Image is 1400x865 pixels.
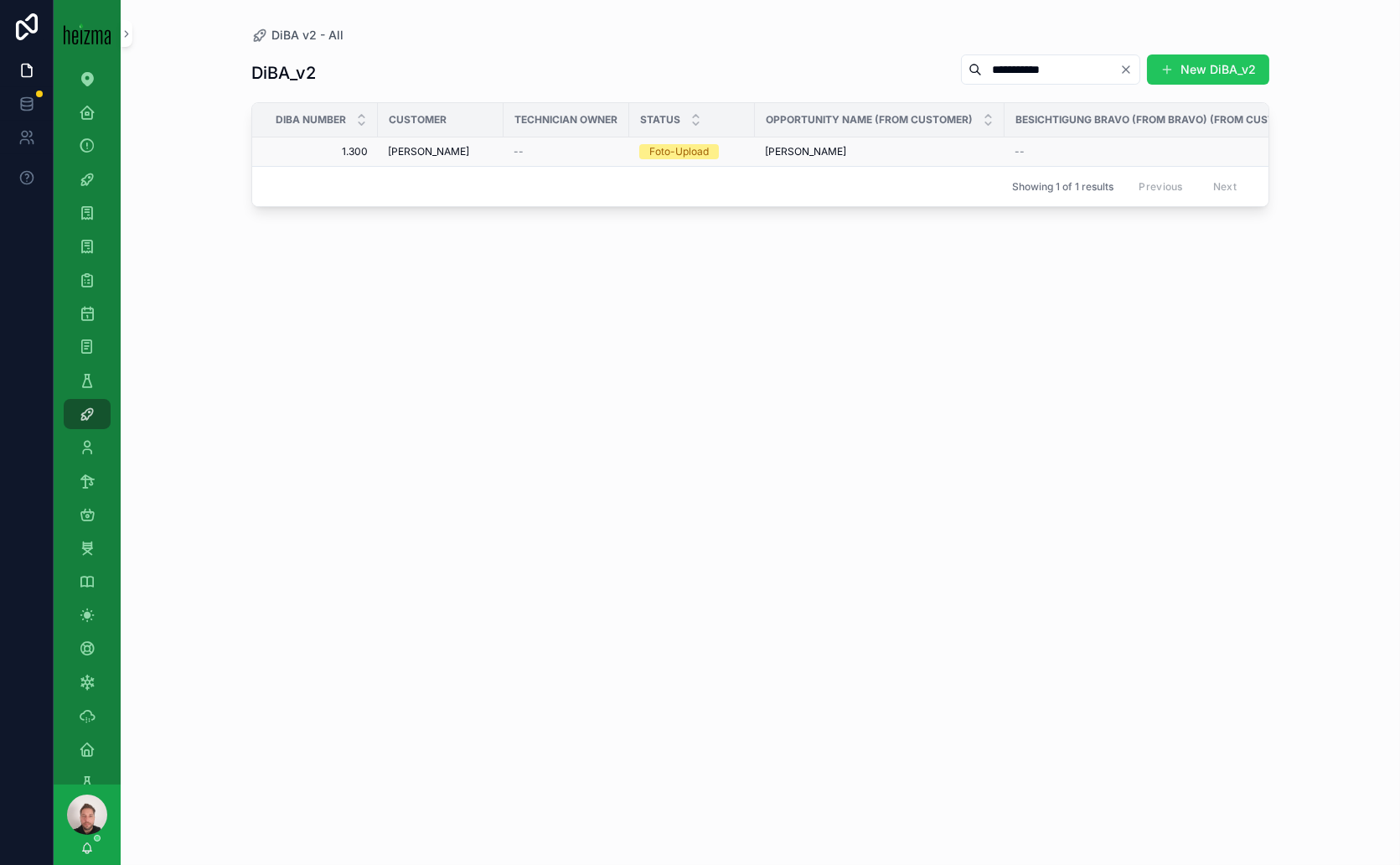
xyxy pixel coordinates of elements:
[514,145,524,158] span: --
[276,113,346,127] span: DiBA Number
[1015,145,1330,158] a: --
[649,144,709,159] div: Foto-Upload
[388,145,469,158] span: [PERSON_NAME]
[640,113,680,127] span: Status
[765,145,994,158] a: [PERSON_NAME]
[64,23,111,44] img: App logo
[1147,54,1269,85] button: New DiBA_v2
[766,113,973,127] span: Opportunity Name (from Customer)
[271,27,344,44] span: DiBA v2 - All
[388,145,493,158] a: [PERSON_NAME]
[1119,63,1139,76] button: Clear
[251,27,344,44] a: DiBA v2 - All
[1012,180,1113,194] span: Showing 1 of 1 results
[765,145,846,158] span: [PERSON_NAME]
[272,145,368,158] a: 1.300
[639,144,745,159] a: Foto-Upload
[54,67,121,785] div: scrollable content
[514,113,617,127] span: Technician Owner
[251,61,316,85] h1: DiBA_v2
[1015,113,1308,127] span: Besichtigung BRAVO (from BRAVO) (from Customer)
[514,145,619,158] a: --
[389,113,447,127] span: Customer
[1015,145,1025,158] span: --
